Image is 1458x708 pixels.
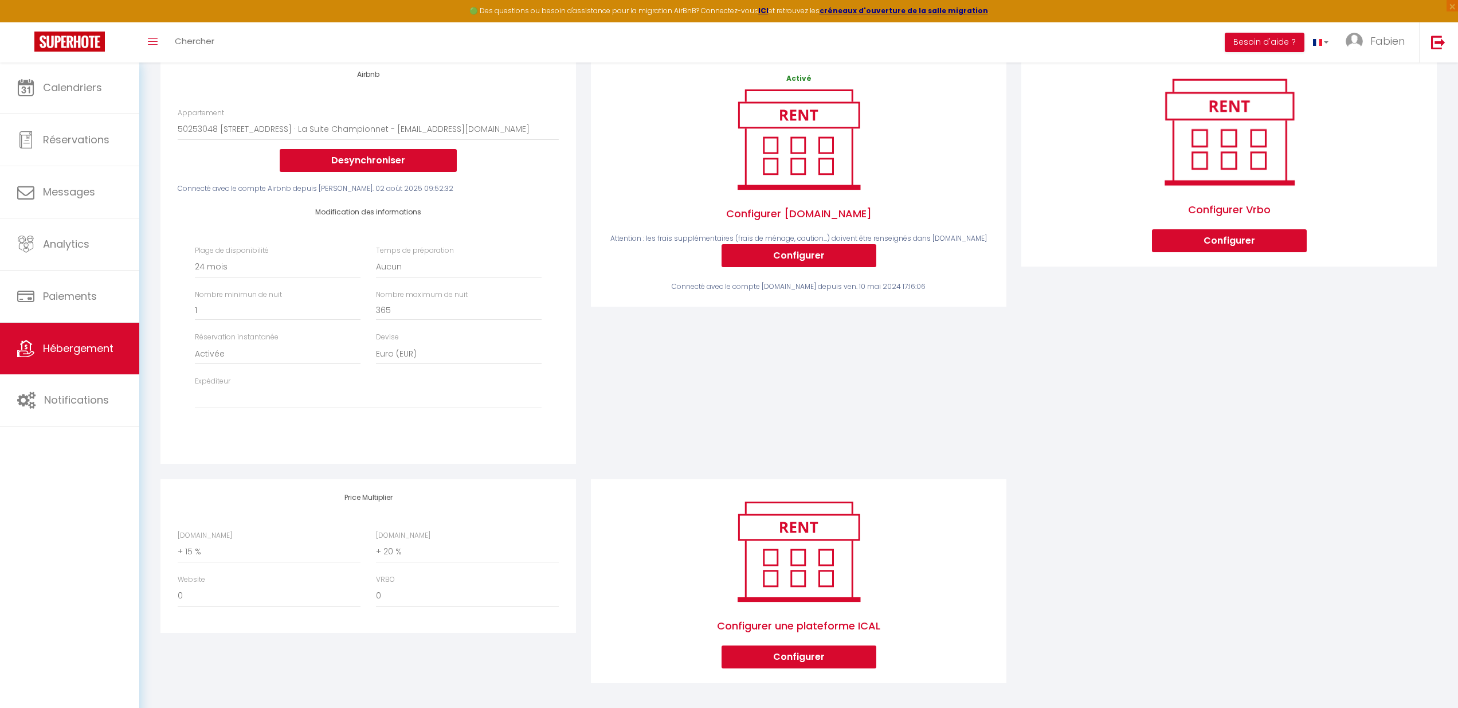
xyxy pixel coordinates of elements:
label: [DOMAIN_NAME] [376,530,430,541]
button: Besoin d'aide ? [1225,33,1304,52]
label: Website [178,574,205,585]
img: rent.png [726,84,872,194]
img: ... [1346,33,1363,50]
h4: Modification des informations [195,208,542,216]
span: Calendriers [43,80,102,95]
label: Nombre minimun de nuit [195,290,282,300]
label: Devise [376,332,399,343]
div: Connecté avec le compte Airbnb depuis [PERSON_NAME]. 02 août 2025 09:52:32 [178,183,559,194]
label: Plage de disponibilité [195,245,269,256]
span: Notifications [44,393,109,407]
a: Chercher [166,22,223,62]
label: [DOMAIN_NAME] [178,530,232,541]
a: ... Fabien [1337,22,1419,62]
p: Activé [608,73,989,84]
span: Messages [43,185,95,199]
div: Connecté avec le compte [DOMAIN_NAME] depuis ven. 10 mai 2024 17:16:06 [608,281,989,292]
span: Hébergement [43,341,113,355]
label: Réservation instantanée [195,332,279,343]
button: Configurer [1152,229,1307,252]
label: Temps de préparation [376,245,454,256]
button: Configurer [722,244,876,267]
label: Appartement [178,108,224,119]
label: VRBO [376,574,395,585]
button: Ouvrir le widget de chat LiveChat [9,5,44,39]
h4: Price Multiplier [178,494,559,502]
a: créneaux d'ouverture de la salle migration [820,6,988,15]
h4: Airbnb [178,71,559,79]
span: Configurer Vrbo [1152,190,1307,229]
span: Configurer [DOMAIN_NAME] [608,194,989,233]
img: Super Booking [34,32,105,52]
img: logout [1431,35,1445,49]
span: Configurer une plateforme ICAL [608,607,989,646]
button: Desynchroniser [280,149,457,172]
span: Analytics [43,237,89,251]
label: Nombre maximum de nuit [376,290,468,300]
img: rent.png [1152,73,1307,190]
label: Expéditeur [195,376,230,387]
button: Configurer [722,646,876,668]
span: Chercher [175,35,214,47]
img: rent.png [726,496,872,607]
span: Paiements [43,289,97,303]
span: Attention : les frais supplémentaires (frais de ménage, caution...) doivent être renseignés dans ... [610,233,987,243]
span: Fabien [1370,34,1405,48]
a: ICI [758,6,769,15]
span: Réservations [43,132,109,147]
